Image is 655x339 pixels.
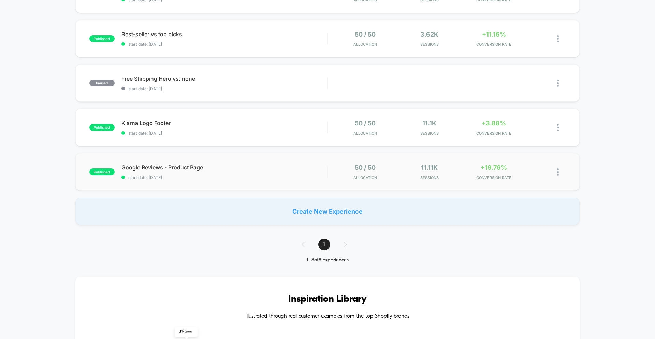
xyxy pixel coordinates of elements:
span: 11.11k [421,164,438,171]
span: 3.62k [420,31,438,38]
button: Play, NEW DEMO 2025-VEED.mp4 [159,86,175,103]
img: close [557,124,559,131]
div: 1 - 8 of 8 experiences [295,257,361,263]
div: Current time [237,176,252,183]
span: Best-seller vs top picks [121,31,327,38]
input: Seek [5,165,330,171]
span: published [89,35,115,42]
span: CONVERSION RATE [463,131,524,136]
div: Duration [253,176,272,183]
span: +3.88% [482,120,506,127]
span: CONVERSION RATE [463,42,524,47]
span: Sessions [399,175,460,180]
span: published [89,124,115,131]
span: Sessions [399,42,460,47]
span: +19.76% [481,164,507,171]
span: Allocation [353,175,377,180]
input: Volume [285,176,305,183]
span: 50 / 50 [355,31,376,38]
span: 1 [318,239,330,250]
span: 50 / 50 [355,164,376,171]
img: close [557,168,559,176]
span: published [89,168,115,175]
span: Allocation [353,131,377,136]
span: start date: [DATE] [121,86,327,91]
span: 11.1k [422,120,436,127]
button: Play, NEW DEMO 2025-VEED.mp4 [3,174,14,185]
img: close [557,80,559,87]
img: close [557,35,559,42]
span: Allocation [353,42,377,47]
span: paused [89,80,115,86]
span: +11.16% [482,31,506,38]
span: Klarna Logo Footer [121,120,327,126]
span: Free Shipping Hero vs. none [121,75,327,82]
span: start date: [DATE] [121,131,327,136]
span: CONVERSION RATE [463,175,524,180]
h4: Illustrated through real customer examples from the top Shopify brands [96,313,559,320]
span: 0 % Seen [175,327,198,337]
h3: Inspiration Library [96,294,559,305]
span: start date: [DATE] [121,42,327,47]
span: Google Reviews - Product Page [121,164,327,171]
div: Create New Experience [75,198,580,225]
span: start date: [DATE] [121,175,327,180]
span: 50 / 50 [355,120,376,127]
span: Sessions [399,131,460,136]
